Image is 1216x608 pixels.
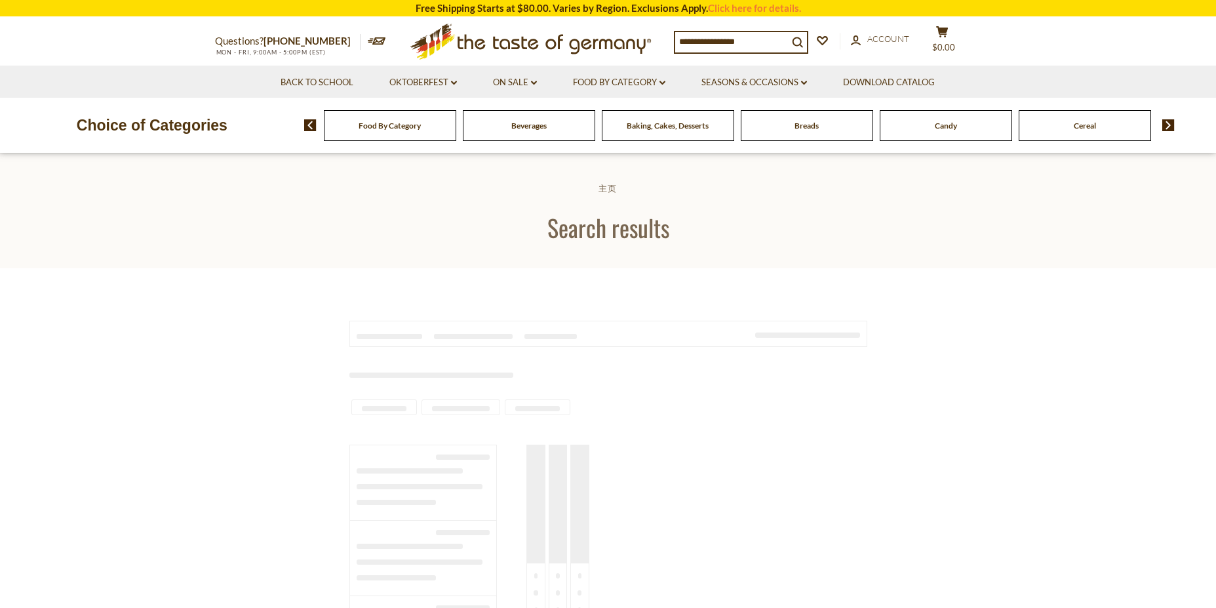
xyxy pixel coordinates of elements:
[573,75,665,90] a: Food By Category
[41,213,1175,242] h1: Search results
[511,121,547,131] a: Beverages
[264,35,351,47] a: [PHONE_NUMBER]
[794,121,819,131] a: Breads
[215,49,326,56] span: MON - FRI, 9:00AM - 5:00PM (EST)
[627,121,709,131] a: Baking, Cakes, Desserts
[215,33,361,50] p: Questions?
[851,32,909,47] a: Account
[701,75,807,90] a: Seasons & Occasions
[493,75,537,90] a: On Sale
[359,121,421,131] a: Food By Category
[843,75,935,90] a: Download Catalog
[598,183,617,193] a: 主页
[867,33,909,44] span: Account
[389,75,457,90] a: Oktoberfest
[923,26,962,58] button: $0.00
[1074,121,1096,131] a: Cereal
[708,2,801,14] a: Click here for details.
[935,121,957,131] a: Candy
[281,75,353,90] a: Back to School
[1162,119,1175,131] img: next arrow
[932,42,955,52] span: $0.00
[304,119,317,131] img: previous arrow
